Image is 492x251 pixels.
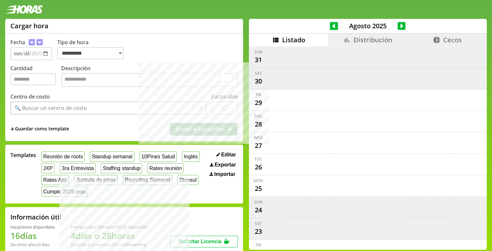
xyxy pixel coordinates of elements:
[10,125,69,133] span: +Guardar como template
[10,224,55,230] div: Vacaciones disponibles
[61,65,238,88] label: Descripción
[10,93,50,100] label: Centro de costo
[214,162,236,168] span: Exportar
[57,39,129,60] label: Tipo de hora
[212,93,238,100] label: Facturable
[177,175,198,185] button: Stensul
[5,5,43,14] img: logotipo
[254,49,262,55] div: Sun
[253,98,264,108] div: 29
[74,175,117,185] button: Juntada de pinas
[41,187,88,197] button: Cumple 2025 orga
[249,46,487,249] div: scrollable content
[253,183,264,194] div: 25
[179,239,222,244] span: Solicitar Licencia
[254,156,262,162] div: Tue
[147,163,184,173] button: Rates reunión
[125,242,146,247] b: Diciembre
[57,47,124,59] select: Tipo de hora
[353,35,392,44] span: Distribución
[101,163,142,173] button: Staffing standup
[182,152,199,162] button: Inglés
[256,242,261,248] div: Fri
[214,152,238,158] button: Editar
[253,140,264,151] div: 27
[71,230,148,242] h1: 4 días o 28 horas
[140,152,177,162] button: 10Pines Salud
[10,152,36,159] span: Templates
[253,119,264,129] div: 28
[253,205,264,215] div: 24
[253,162,264,172] div: 26
[10,39,25,46] label: Fecha
[41,175,69,185] button: Rates App
[90,152,134,162] button: Standup semanal
[253,178,263,183] div: Mon
[71,242,148,247] div: Recordá que vencen a fin de
[123,175,172,185] button: Recruiting Semanal
[443,35,462,44] span: Cecos
[71,224,148,230] div: Tiempo Libre Optativo (TiLO) disponible
[255,221,262,226] div: Sat
[253,76,264,86] div: 30
[338,21,398,30] span: Agosto 2025
[14,104,87,112] div: 🔍 Buscar un centro de costo
[254,135,263,140] div: Wed
[10,125,14,133] span: +
[282,35,305,44] span: Listado
[10,230,55,242] h1: 16 días
[10,73,56,85] input: Cantidad
[255,71,262,76] div: Sat
[10,242,55,247] div: De otros años: 0 días
[10,21,48,30] h1: Cargar hora
[254,199,262,205] div: Sun
[41,152,85,162] button: Reunión de roots
[208,162,238,168] button: Exportar
[10,65,61,88] label: Cantidad
[61,73,238,87] textarea: To enrich screen reader interactions, please activate Accessibility in Grammarly extension settings
[253,226,264,237] div: 23
[10,213,61,221] h2: Información útil
[170,236,238,247] button: Solicitar Licencia
[221,152,236,158] span: Editar
[256,92,261,98] div: Fri
[60,163,96,173] button: 3ra Entrevista
[254,113,262,119] div: Thu
[214,171,235,177] span: Importar
[253,55,264,65] div: 31
[41,163,55,173] button: JXP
